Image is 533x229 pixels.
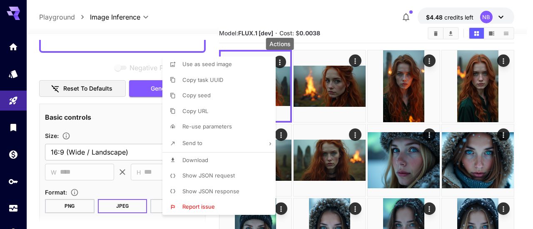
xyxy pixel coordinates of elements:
span: Copy URL [182,108,208,114]
span: Report issue [182,203,215,210]
span: Send to [182,140,202,146]
span: Copy task UUID [182,76,223,83]
span: Copy seed [182,92,211,98]
span: Download [182,157,208,163]
span: Use as seed image [182,61,232,67]
span: Re-use parameters [182,123,232,130]
span: Show JSON request [182,172,235,179]
span: Show JSON response [182,188,239,195]
div: Actions [266,38,294,50]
